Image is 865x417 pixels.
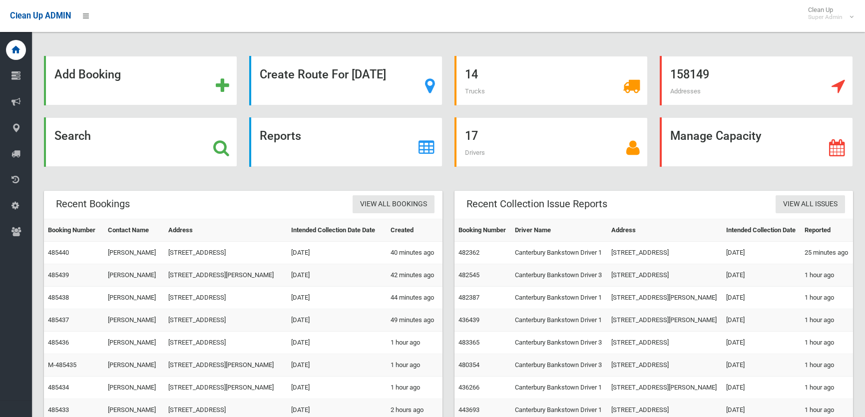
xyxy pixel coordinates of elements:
[387,354,442,377] td: 1 hour ago
[607,354,722,377] td: [STREET_ADDRESS]
[48,294,69,301] a: 485438
[801,377,853,399] td: 1 hour ago
[458,406,479,414] a: 443693
[387,242,442,264] td: 40 minutes ago
[670,129,761,143] strong: Manage Capacity
[387,287,442,309] td: 44 minutes ago
[287,264,387,287] td: [DATE]
[607,264,722,287] td: [STREET_ADDRESS]
[48,384,69,391] a: 485434
[44,117,237,167] a: Search
[607,309,722,332] td: [STREET_ADDRESS][PERSON_NAME]
[287,219,387,242] th: Intended Collection Date Date
[511,354,607,377] td: Canterbury Bankstown Driver 3
[54,129,91,143] strong: Search
[48,316,69,324] a: 485437
[104,332,164,354] td: [PERSON_NAME]
[801,219,853,242] th: Reported
[164,242,287,264] td: [STREET_ADDRESS]
[104,309,164,332] td: [PERSON_NAME]
[454,56,648,105] a: 14 Trucks
[801,264,853,287] td: 1 hour ago
[801,287,853,309] td: 1 hour ago
[511,309,607,332] td: Canterbury Bankstown Driver 1
[458,361,479,369] a: 480354
[607,219,722,242] th: Address
[511,377,607,399] td: Canterbury Bankstown Driver 1
[249,117,442,167] a: Reports
[801,309,853,332] td: 1 hour ago
[164,309,287,332] td: [STREET_ADDRESS]
[458,339,479,346] a: 483365
[287,242,387,264] td: [DATE]
[801,242,853,264] td: 25 minutes ago
[260,67,386,81] strong: Create Route For [DATE]
[287,354,387,377] td: [DATE]
[511,332,607,354] td: Canterbury Bankstown Driver 3
[104,354,164,377] td: [PERSON_NAME]
[104,219,164,242] th: Contact Name
[164,377,287,399] td: [STREET_ADDRESS][PERSON_NAME]
[48,406,69,414] a: 485433
[454,117,648,167] a: 17 Drivers
[164,264,287,287] td: [STREET_ADDRESS][PERSON_NAME]
[511,287,607,309] td: Canterbury Bankstown Driver 1
[48,361,76,369] a: M-485435
[722,332,801,354] td: [DATE]
[776,195,845,214] a: View All Issues
[164,354,287,377] td: [STREET_ADDRESS][PERSON_NAME]
[104,264,164,287] td: [PERSON_NAME]
[808,13,843,21] small: Super Admin
[722,287,801,309] td: [DATE]
[164,332,287,354] td: [STREET_ADDRESS]
[249,56,442,105] a: Create Route For [DATE]
[387,309,442,332] td: 49 minutes ago
[458,316,479,324] a: 436439
[607,332,722,354] td: [STREET_ADDRESS]
[660,117,853,167] a: Manage Capacity
[458,384,479,391] a: 436266
[511,219,607,242] th: Driver Name
[607,287,722,309] td: [STREET_ADDRESS][PERSON_NAME]
[660,56,853,105] a: 158149 Addresses
[287,309,387,332] td: [DATE]
[607,377,722,399] td: [STREET_ADDRESS][PERSON_NAME]
[458,271,479,279] a: 482545
[670,67,709,81] strong: 158149
[44,56,237,105] a: Add Booking
[465,67,478,81] strong: 14
[287,377,387,399] td: [DATE]
[465,87,485,95] span: Trucks
[48,271,69,279] a: 485439
[722,309,801,332] td: [DATE]
[54,67,121,81] strong: Add Booking
[465,129,478,143] strong: 17
[48,249,69,256] a: 485440
[104,242,164,264] td: [PERSON_NAME]
[10,11,71,20] span: Clean Up ADMIN
[803,6,853,21] span: Clean Up
[722,377,801,399] td: [DATE]
[458,249,479,256] a: 482362
[353,195,434,214] a: View All Bookings
[287,332,387,354] td: [DATE]
[387,219,442,242] th: Created
[670,87,701,95] span: Addresses
[607,242,722,264] td: [STREET_ADDRESS]
[44,219,104,242] th: Booking Number
[722,242,801,264] td: [DATE]
[104,287,164,309] td: [PERSON_NAME]
[104,377,164,399] td: [PERSON_NAME]
[164,287,287,309] td: [STREET_ADDRESS]
[387,377,442,399] td: 1 hour ago
[44,194,142,214] header: Recent Bookings
[48,339,69,346] a: 485436
[722,219,801,242] th: Intended Collection Date
[454,194,619,214] header: Recent Collection Issue Reports
[287,287,387,309] td: [DATE]
[801,332,853,354] td: 1 hour ago
[387,332,442,354] td: 1 hour ago
[465,149,485,156] span: Drivers
[801,354,853,377] td: 1 hour ago
[511,264,607,287] td: Canterbury Bankstown Driver 3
